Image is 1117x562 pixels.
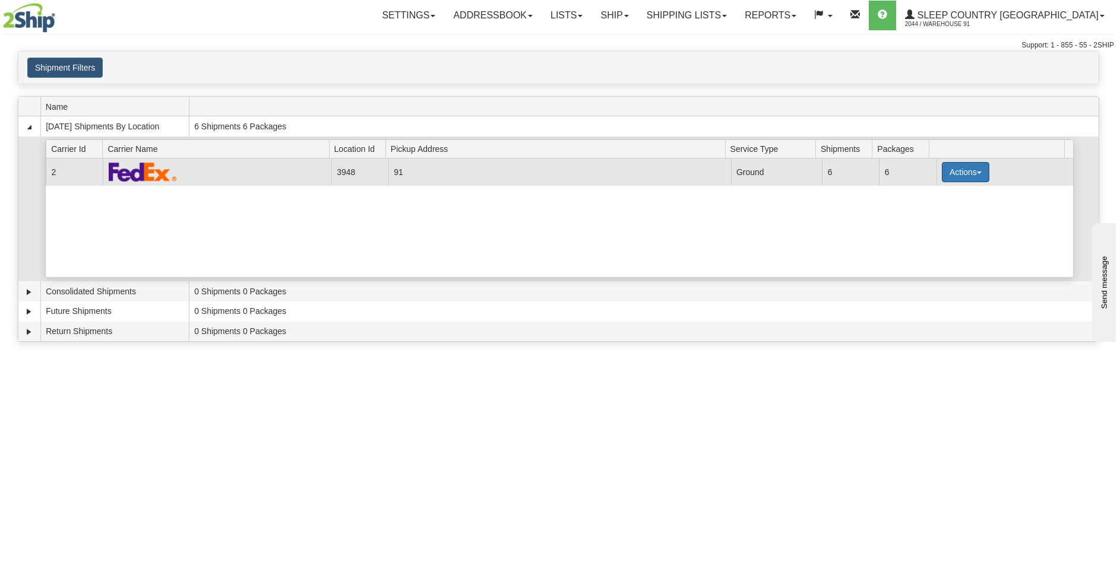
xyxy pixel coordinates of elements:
span: Sleep Country [GEOGRAPHIC_DATA] [915,10,1099,20]
a: Expand [23,306,35,317]
span: Carrier Id [51,139,103,158]
a: Sleep Country [GEOGRAPHIC_DATA] 2044 / Warehouse 91 [896,1,1113,30]
button: Shipment Filters [27,58,103,78]
td: 0 Shipments 0 Packages [189,321,1099,341]
td: 0 Shipments 0 Packages [189,281,1099,301]
img: FedEx Express® [109,162,177,182]
td: 6 Shipments 6 Packages [189,116,1099,136]
td: 6 [822,158,879,185]
span: Packages [877,139,929,158]
a: Expand [23,286,35,298]
td: 2 [46,158,103,185]
td: 0 Shipments 0 Packages [189,301,1099,322]
span: Location Id [334,139,386,158]
a: Reports [736,1,805,30]
img: logo2044.jpg [3,3,55,33]
span: Pickup Address [391,139,725,158]
a: Expand [23,326,35,338]
a: Lists [542,1,591,30]
td: 6 [879,158,936,185]
button: Actions [942,162,989,182]
a: Shipping lists [638,1,736,30]
td: [DATE] Shipments By Location [40,116,189,136]
a: Ship [591,1,637,30]
a: Settings [373,1,444,30]
span: Carrier Name [107,139,329,158]
td: 91 [388,158,731,185]
td: Future Shipments [40,301,189,322]
a: Collapse [23,121,35,133]
span: 2044 / Warehouse 91 [905,18,994,30]
a: Addressbook [444,1,542,30]
td: Consolidated Shipments [40,281,189,301]
span: Name [46,97,189,116]
div: Support: 1 - 855 - 55 - 2SHIP [3,40,1114,50]
td: Ground [731,158,822,185]
td: 3948 [331,158,388,185]
div: Send message [9,10,110,19]
td: Return Shipments [40,321,189,341]
iframe: chat widget [1090,220,1116,341]
span: Shipments [821,139,872,158]
span: Service Type [730,139,816,158]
